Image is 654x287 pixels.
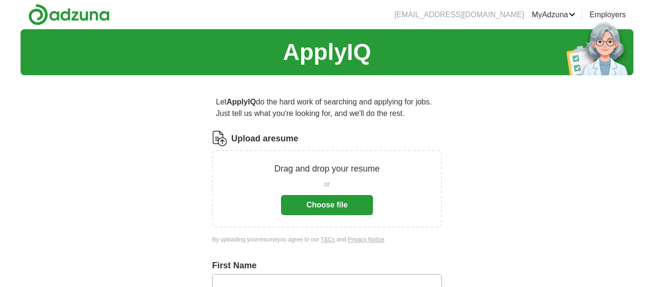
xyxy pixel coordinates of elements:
[348,236,384,243] a: Privacy Notice
[212,259,442,272] label: First Name
[28,4,110,25] img: Adzuna logo
[281,195,373,215] button: Choose file
[212,92,442,123] p: Let do the hard work of searching and applying for jobs. Just tell us what you're looking for, an...
[321,236,335,243] a: T&Cs
[324,179,330,189] span: or
[274,162,380,175] p: Drag and drop your resume
[283,35,371,69] h1: ApplyIQ
[395,9,524,21] li: [EMAIL_ADDRESS][DOMAIN_NAME]
[212,131,227,146] img: CV Icon
[226,98,256,106] strong: ApplyIQ
[231,132,298,145] label: Upload a resume
[532,9,576,21] a: MyAdzuna
[589,9,626,21] a: Employers
[212,235,442,244] div: By uploading your resume you agree to our and .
